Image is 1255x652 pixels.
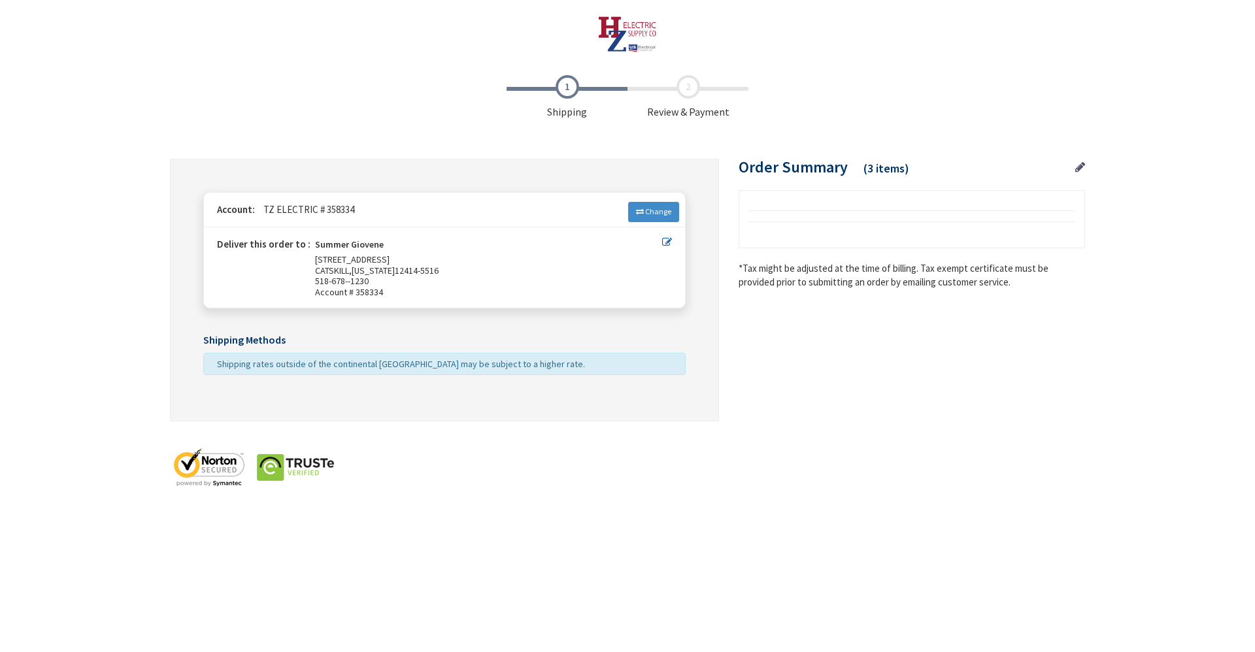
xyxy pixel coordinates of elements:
span: 12414-5516 [395,265,439,276]
strong: Deliver this order to : [217,238,310,250]
a: Change [628,202,679,221]
strong: Account: [217,203,255,216]
span: Order Summary [739,157,848,177]
span: Change [645,206,671,216]
span: Account # 358334 [315,287,662,298]
span: TZ ELECTRIC # 358334 [257,203,354,216]
img: HZ Electric Supply [598,16,658,52]
span: CATSKILL, [315,265,352,276]
span: (3 items) [863,161,909,176]
span: Shipping [507,75,627,120]
span: Review & Payment [627,75,748,120]
img: norton-seal.png [170,448,248,487]
span: [US_STATE] [352,265,395,276]
span: [STREET_ADDRESS] [315,253,390,265]
span: Shipping rates outside of the continental [GEOGRAPHIC_DATA] may be subject to a higher rate. [217,358,585,370]
img: truste-seal.png [256,448,335,487]
span: 518-678--1230 [315,275,369,287]
strong: Summer Giovene [315,239,384,254]
h5: Shipping Methods [203,334,686,346]
: *Tax might be adjusted at the time of billing. Tax exempt certificate must be provided prior to s... [739,261,1085,289]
